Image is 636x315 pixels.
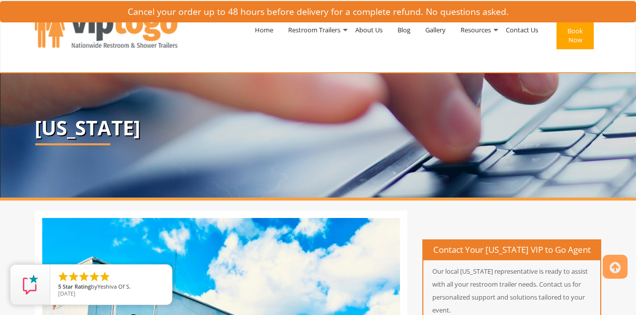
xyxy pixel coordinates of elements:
[423,240,600,260] h4: Contact Your [US_STATE] VIP to Go Agent
[35,7,177,48] img: VIPTOGO
[57,271,69,283] li: 
[556,21,594,49] button: Book Now
[63,283,91,290] span: Star Rating
[78,271,90,283] li: 
[58,283,61,290] span: 5
[281,4,348,56] a: Restroom Trailers
[453,4,498,56] a: Resources
[390,4,418,56] a: Blog
[418,4,453,56] a: Gallery
[88,271,100,283] li: 
[68,271,79,283] li: 
[97,283,131,290] span: Yeshiva Of S.
[35,117,601,139] p: [US_STATE]
[58,284,164,291] span: by
[20,275,40,295] img: Review Rating
[596,275,636,315] button: Live Chat
[247,4,281,56] a: Home
[348,4,390,56] a: About Us
[498,4,546,56] a: Contact Us
[99,271,111,283] li: 
[58,290,76,297] span: [DATE]
[546,4,601,71] a: Book Now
